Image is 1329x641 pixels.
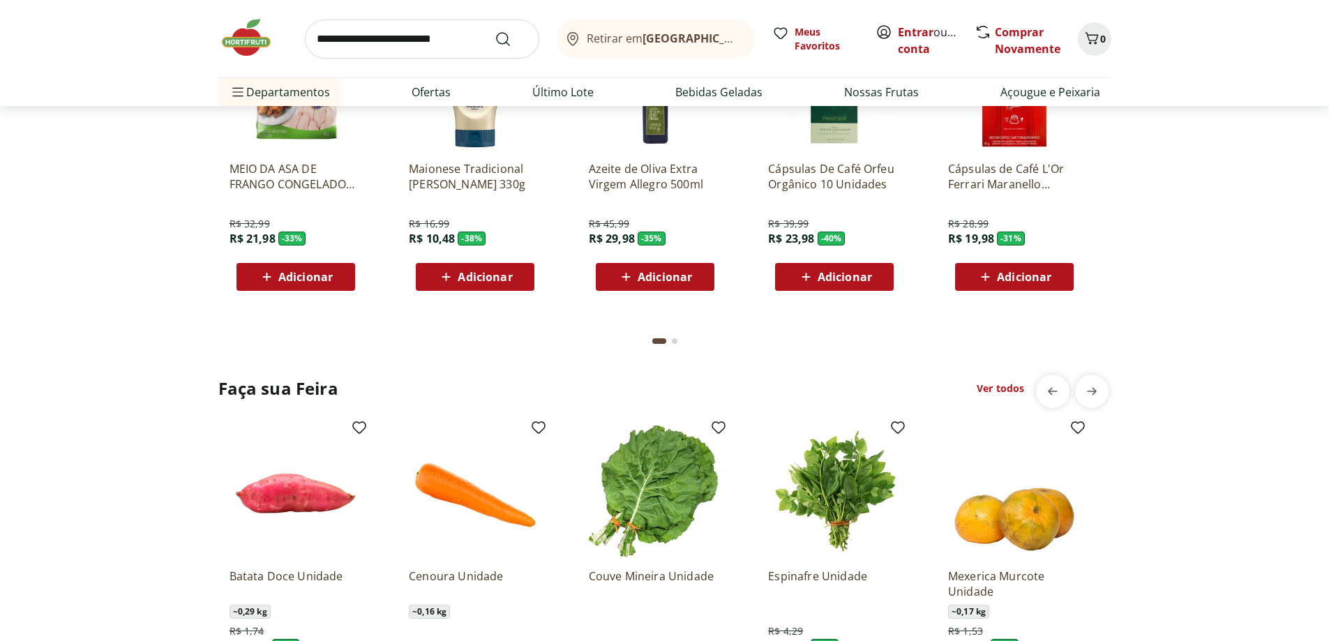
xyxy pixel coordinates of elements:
span: ~ 0,16 kg [409,605,450,619]
button: Menu [230,75,246,109]
span: R$ 1,74 [230,624,264,638]
img: Hortifruti [218,17,288,59]
span: - 38 % [458,232,486,246]
a: Criar conta [898,24,975,56]
b: [GEOGRAPHIC_DATA]/[GEOGRAPHIC_DATA] [643,31,878,46]
a: Ver todos [977,382,1024,395]
button: Adicionar [416,263,534,291]
span: - 31 % [997,232,1025,246]
span: R$ 4,29 [768,624,803,638]
span: Retirar em [587,32,741,45]
a: Nossas Frutas [844,84,919,100]
span: R$ 45,99 [589,217,629,231]
a: Mexerica Murcote Unidade [948,568,1081,599]
button: Retirar em[GEOGRAPHIC_DATA]/[GEOGRAPHIC_DATA] [556,20,756,59]
a: Couve Mineira Unidade [589,568,721,599]
span: R$ 21,98 [230,231,276,246]
span: R$ 19,98 [948,231,994,246]
button: Adicionar [955,263,1074,291]
h2: Faça sua Feira [218,377,338,400]
a: Meus Favoritos [772,25,859,53]
a: Bebidas Geladas [675,84,763,100]
a: Cenoura Unidade [409,568,541,599]
span: R$ 1,53 [948,624,983,638]
a: Entrar [898,24,933,40]
span: Adicionar [638,271,692,282]
span: R$ 16,99 [409,217,449,231]
img: Cenoura Unidade [409,425,541,557]
button: previous [1036,375,1069,408]
img: Couve Mineira Unidade [589,425,721,557]
span: Adicionar [818,271,872,282]
a: Cápsulas de Café L'Or Ferrari Maranello Espresso com 10 Unidades [948,161,1081,192]
a: Azeite de Oliva Extra Virgem Allegro 500ml [589,161,721,192]
span: R$ 39,99 [768,217,809,231]
a: MEIO DA ASA DE FRANGO CONGELADO NAT 1KG [230,161,362,192]
img: Batata Doce Unidade [230,425,362,557]
button: Adicionar [236,263,355,291]
a: Batata Doce Unidade [230,568,362,599]
span: ~ 0,17 kg [948,605,989,619]
a: Comprar Novamente [995,24,1060,56]
a: Cápsulas De Café Orfeu Orgânico 10 Unidades [768,161,901,192]
span: Adicionar [458,271,512,282]
span: R$ 10,48 [409,231,455,246]
span: R$ 23,98 [768,231,814,246]
span: - 35 % [638,232,666,246]
span: R$ 32,99 [230,217,270,231]
button: Carrinho [1078,22,1111,56]
span: Adicionar [278,271,333,282]
button: Adicionar [775,263,894,291]
a: Espinafre Unidade [768,568,901,599]
span: ou [898,24,960,57]
input: search [305,20,539,59]
a: Maionese Tradicional [PERSON_NAME] 330g [409,161,541,192]
span: - 33 % [278,232,306,246]
span: - 40 % [818,232,846,246]
img: Mexerica Murcote Unidade [948,425,1081,557]
a: Açougue e Peixaria [1000,84,1100,100]
a: Ofertas [412,84,451,100]
span: R$ 28,99 [948,217,989,231]
button: next [1075,375,1109,408]
button: Current page from fs-carousel [650,324,669,358]
span: ~ 0,29 kg [230,605,271,619]
span: 0 [1100,32,1106,45]
button: Adicionar [596,263,714,291]
button: Submit Search [495,31,528,47]
a: Último Lote [532,84,594,100]
img: Espinafre Unidade [768,425,901,557]
span: R$ 29,98 [589,231,635,246]
button: Go to page 2 from fs-carousel [669,324,680,358]
span: Adicionar [997,271,1051,282]
span: Meus Favoritos [795,25,859,53]
span: Departamentos [230,75,330,109]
